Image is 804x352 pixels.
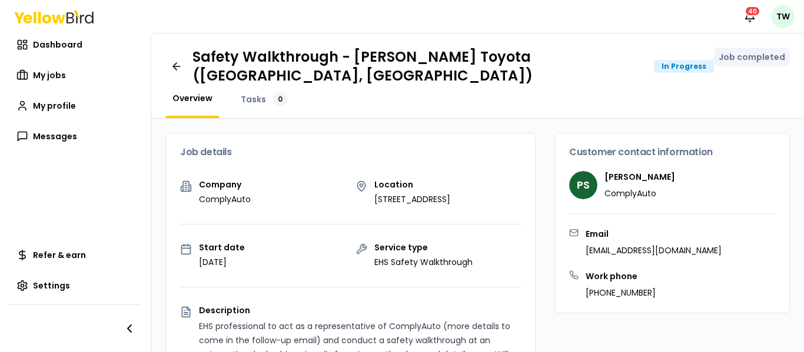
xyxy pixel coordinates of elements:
[569,171,597,199] span: PS
[241,93,266,105] span: Tasks
[9,274,141,297] a: Settings
[9,125,141,148] a: Messages
[234,92,294,106] a: Tasks0
[745,6,760,16] div: 40
[172,92,212,104] span: Overview
[771,5,795,28] span: TW
[374,256,473,268] p: EHS Safety Walkthrough
[273,92,287,106] div: 0
[738,5,762,28] button: 40
[33,100,76,112] span: My profile
[33,280,70,291] span: Settings
[199,193,251,205] p: ComplyAuto
[9,94,141,118] a: My profile
[586,244,722,256] p: [EMAIL_ADDRESS][DOMAIN_NAME]
[199,180,251,189] p: Company
[604,171,675,183] h4: [PERSON_NAME]
[604,187,675,199] p: ComplyAuto
[192,48,644,85] h1: Safety Walkthrough - [PERSON_NAME] Toyota ([GEOGRAPHIC_DATA], [GEOGRAPHIC_DATA])
[9,33,141,56] a: Dashboard
[33,39,82,51] span: Dashboard
[374,193,450,205] p: [STREET_ADDRESS]
[199,256,245,268] p: [DATE]
[199,306,521,314] p: Description
[569,147,775,157] h3: Customer contact information
[714,48,790,66] button: Job completed
[374,180,450,189] p: Location
[33,130,77,142] span: Messages
[586,270,656,282] h3: Work phone
[33,69,66,81] span: My jobs
[165,92,220,104] a: Overview
[180,147,521,157] h3: Job details
[9,243,141,267] a: Refer & earn
[33,249,86,261] span: Refer & earn
[586,287,656,299] p: [PHONE_NUMBER]
[374,243,473,252] p: Service type
[586,228,722,240] h3: Email
[9,63,141,87] a: My jobs
[199,243,245,252] p: Start date
[654,60,714,73] div: In Progress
